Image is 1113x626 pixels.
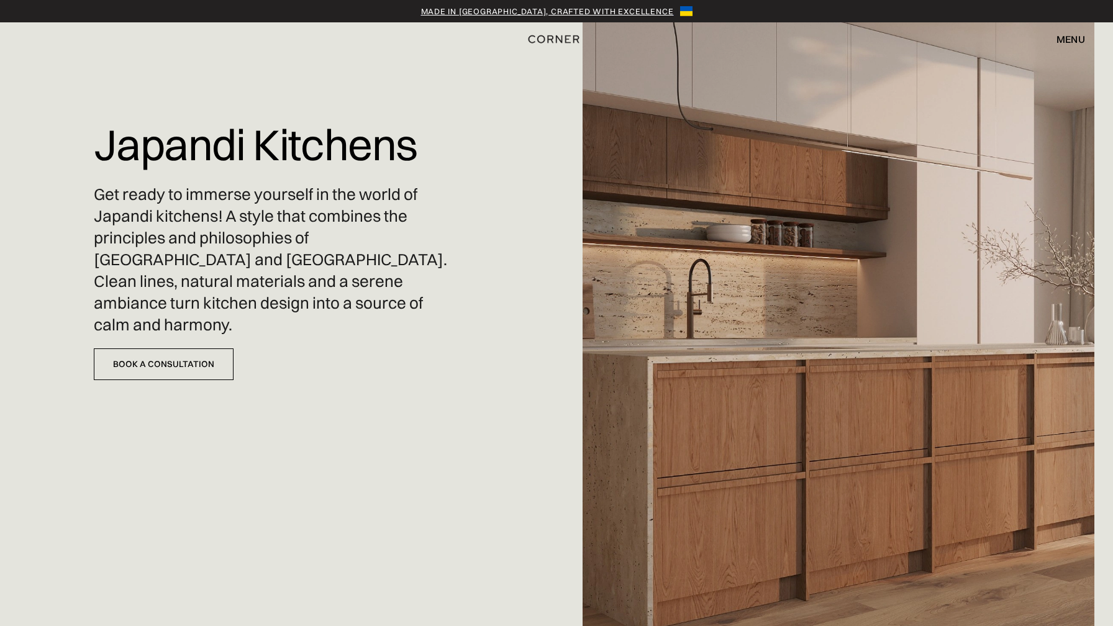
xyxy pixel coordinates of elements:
[1044,29,1085,50] div: menu
[94,348,234,380] a: Book a Consultation
[94,112,417,178] h1: Japandi Kitchens
[1056,34,1085,44] div: menu
[94,184,455,337] p: Get ready to immerse yourself in the world of Japandi kitchens! A style that combines the princip...
[421,5,674,17] a: Made in [GEOGRAPHIC_DATA], crafted with excellence
[509,31,603,47] a: home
